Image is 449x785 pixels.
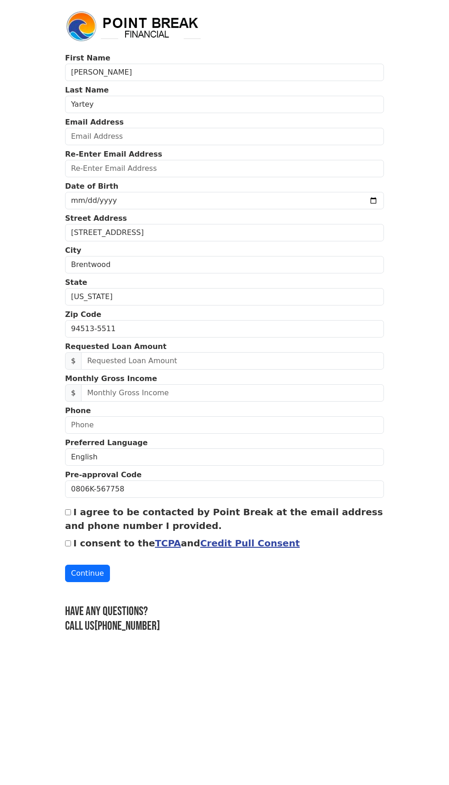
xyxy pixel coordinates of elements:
[65,384,82,402] span: $
[155,538,181,549] a: TCPA
[65,64,384,81] input: First Name
[65,214,127,223] strong: Street Address
[65,54,110,62] strong: First Name
[65,86,109,94] strong: Last Name
[65,310,101,319] strong: Zip Code
[65,160,384,177] input: Re-Enter Email Address
[65,96,384,113] input: Last Name
[65,150,162,158] strong: Re-Enter Email Address
[65,480,384,498] input: Pre-approval Code
[65,373,384,384] p: Monthly Gross Income
[65,416,384,434] input: Phone
[73,538,300,549] label: I consent to the and
[65,406,91,415] strong: Phone
[65,470,142,479] strong: Pre-approval Code
[65,278,87,287] strong: State
[65,118,124,126] strong: Email Address
[200,538,300,549] a: Credit Pull Consent
[65,352,82,370] span: $
[65,224,384,241] input: Street Address
[65,320,384,338] input: Zip Code
[65,128,384,145] input: Email Address
[65,246,81,255] strong: City
[65,10,203,43] img: logo.png
[65,507,383,531] label: I agree to be contacted by Point Break at the email address and phone number I provided.
[65,256,384,273] input: City
[65,342,166,351] strong: Requested Loan Amount
[81,384,384,402] input: Monthly Gross Income
[94,619,160,633] a: [PHONE_NUMBER]
[65,604,384,619] h3: Have any questions?
[65,565,110,582] button: Continue
[65,438,148,447] strong: Preferred Language
[81,352,384,370] input: Requested Loan Amount
[65,182,118,191] strong: Date of Birth
[65,619,384,633] h3: Call us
